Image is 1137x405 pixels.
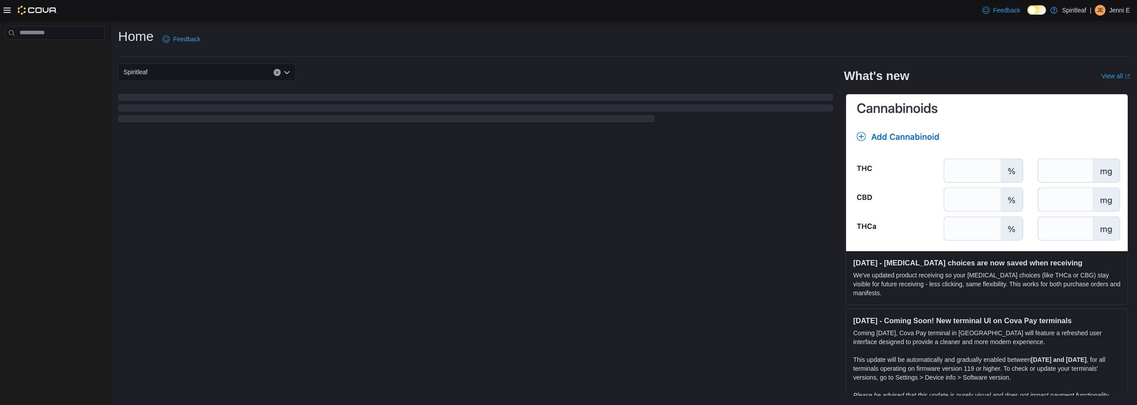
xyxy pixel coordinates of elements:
nav: Complex example [5,42,105,63]
p: | [1090,5,1092,16]
h3: [DATE] - Coming Soon! New terminal UI on Cova Pay terminals [853,316,1121,325]
a: Feedback [979,1,1024,19]
a: View allExternal link [1101,72,1130,80]
h1: Home [118,28,154,45]
p: Jenni E [1109,5,1130,16]
p: We've updated product receiving so your [MEDICAL_DATA] choices (like THCa or CBG) stay visible fo... [853,271,1121,297]
button: Clear input [274,69,281,76]
h3: [DATE] - [MEDICAL_DATA] choices are now saved when receiving [853,258,1121,267]
p: Spiritleaf [1062,5,1086,16]
em: Please be advised that this update is purely visual and does not impact payment functionality. [853,392,1110,399]
div: Jenni E [1095,5,1105,16]
span: JE [1097,5,1103,16]
a: Feedback [159,30,204,48]
span: Loading [118,96,833,124]
input: Dark Mode [1027,5,1046,15]
p: This update will be automatically and gradually enabled between , for all terminals operating on ... [853,355,1121,382]
span: Feedback [173,35,200,44]
span: Spiritleaf [123,67,147,77]
button: Open list of options [283,69,290,76]
span: Feedback [993,6,1020,15]
svg: External link [1125,74,1130,79]
img: Cova [18,6,57,15]
h2: What's new [844,69,909,83]
strong: [DATE] and [DATE] [1031,356,1086,363]
p: Coming [DATE], Cova Pay terminal in [GEOGRAPHIC_DATA] will feature a refreshed user interface des... [853,329,1121,346]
